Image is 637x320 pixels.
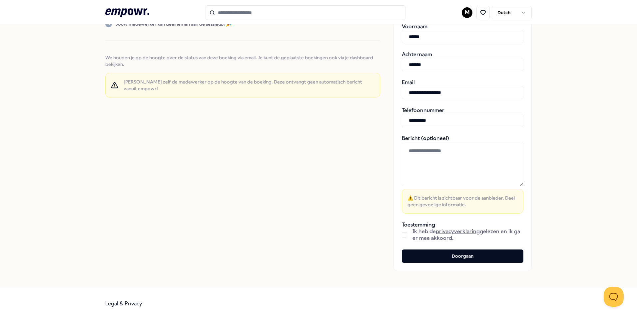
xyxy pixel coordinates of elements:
[604,287,624,307] iframe: Help Scout Beacon - Open
[402,79,523,99] div: Email
[407,195,518,208] span: ⚠️ Dit bericht is zichtbaar voor de aanbieder. Deel geen gevoelige informatie.
[402,135,523,214] div: Bericht (optioneel)
[105,300,142,307] a: Legal & Privacy
[412,228,523,241] span: Ik heb de gelezen en ik ga er mee akkoord.
[105,21,112,27] div: 3
[206,5,405,20] input: Search for products, categories or subcategories
[402,107,523,127] div: Telefoonnummer
[402,222,523,241] div: Toestemming
[124,79,374,92] span: [PERSON_NAME] zelf de medewerker op de hoogte van de boeking. Deze ontvangt geen automatisch beri...
[462,7,472,18] button: M
[402,51,523,71] div: Achternaam
[436,228,480,235] a: privacyverklaring
[105,54,380,68] span: We houden je op de hoogte over de status van deze boeking via email. Je kunt de geplaatste boekin...
[402,23,523,43] div: Voornaam
[402,249,523,263] button: Doorgaan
